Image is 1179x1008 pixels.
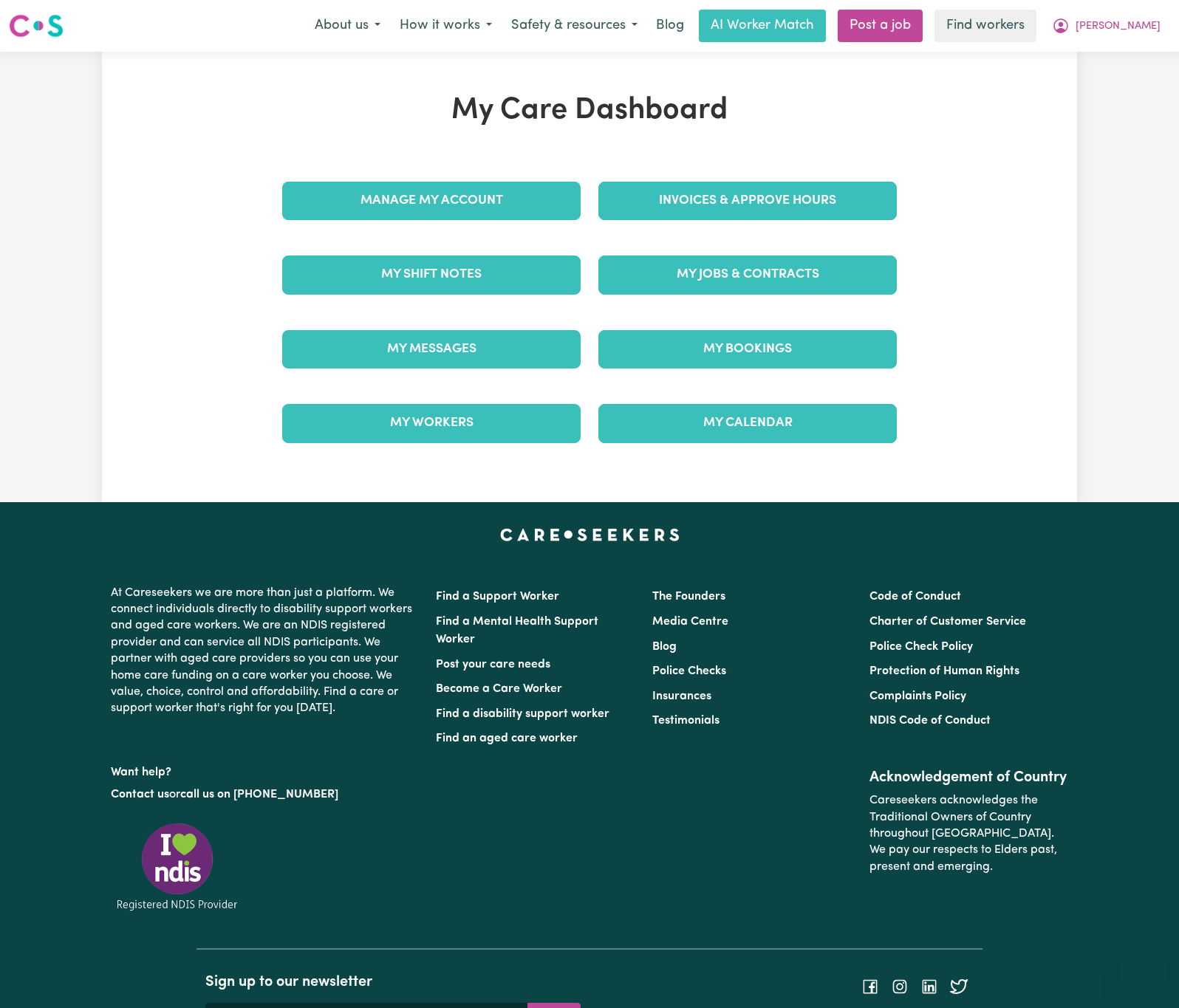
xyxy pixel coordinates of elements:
[652,690,711,702] a: Insurances
[9,13,64,39] img: Careseekers logo
[436,659,550,671] a: Post your care needs
[500,529,680,541] a: Careseekers home page
[838,10,923,42] a: Post a job
[111,758,418,781] p: Want help?
[920,980,938,992] a: Follow Careseekers on LinkedIn
[436,708,609,720] a: Find a disability support worker
[869,591,961,603] a: Code of Conduct
[436,683,562,695] a: Become a Care Worker
[282,330,581,368] a: My Messages
[891,980,909,992] a: Follow Careseekers on Instagram
[950,980,968,992] a: Follow Careseekers on Twitter
[652,665,726,677] a: Police Checks
[869,715,991,727] a: NDIS Code of Conduct
[282,256,581,294] a: My Shift Notes
[111,781,418,809] p: or
[111,579,418,723] p: At Careseekers we are more than just a platform. We connect individuals directly to disability su...
[205,973,581,991] h2: Sign up to our newsletter
[869,641,973,653] a: Police Check Policy
[9,9,64,43] a: Careseekers logo
[390,10,502,41] button: How it works
[699,10,826,42] a: AI Worker Match
[436,616,598,645] a: Find a Mental Health Support Worker
[647,10,693,42] a: Blog
[652,715,720,727] a: Testimonials
[869,665,1019,677] a: Protection of Human Rights
[869,786,1068,881] p: Careseekers acknowledges the Traditional Owners of Country throughout [GEOGRAPHIC_DATA]. We pay o...
[861,980,879,992] a: Follow Careseekers on Facebook
[652,616,728,628] a: Media Centre
[436,733,578,744] a: Find an aged care worker
[111,820,244,913] img: Registered NDIS provider
[1042,10,1170,41] button: My Account
[1120,949,1167,996] iframe: Button to launch messaging window
[282,182,581,220] a: Manage My Account
[934,10,1036,42] a: Find workers
[180,789,338,800] a: call us on [PHONE_NUMBER]
[869,616,1026,628] a: Charter of Customer Service
[305,10,390,41] button: About us
[111,789,169,800] a: Contact us
[282,404,581,442] a: My Workers
[598,256,897,294] a: My Jobs & Contracts
[502,10,647,41] button: Safety & resources
[598,330,897,368] a: My Bookings
[1076,18,1161,35] span: [PERSON_NAME]
[652,641,677,653] a: Blog
[869,769,1068,786] h2: Acknowledgement of Country
[273,93,906,128] h1: My Care Dashboard
[436,591,559,603] a: Find a Support Worker
[598,404,897,442] a: My Calendar
[598,182,897,220] a: Invoices & Approve Hours
[869,690,966,702] a: Complaints Policy
[652,591,725,603] a: The Founders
